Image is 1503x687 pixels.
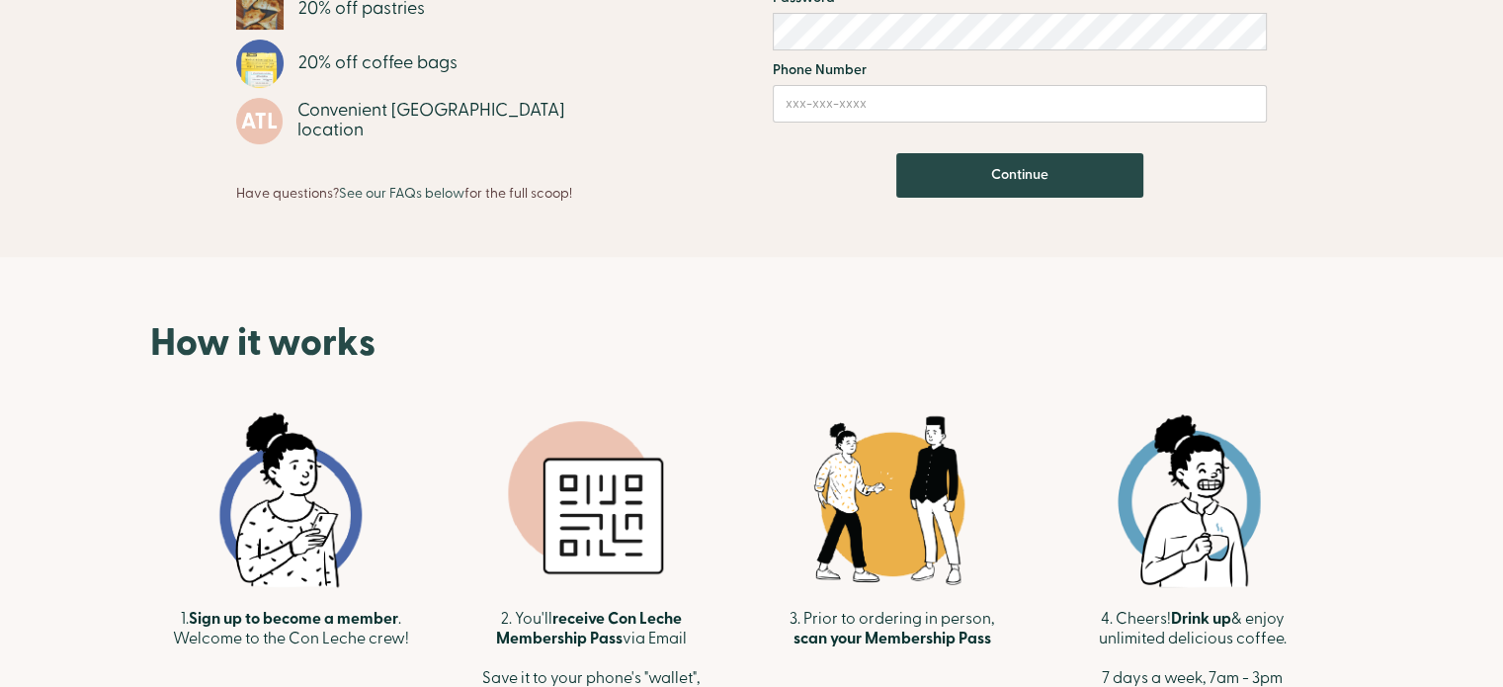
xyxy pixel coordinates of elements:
[173,609,409,648] p: 1. . Welcome to the Con Leche crew!
[263,609,398,629] strong: become a member
[150,321,1353,365] h1: How it works
[790,609,994,668] p: 3. Prior to ordering in person, ‍
[896,153,1143,198] input: Continue
[298,53,458,73] div: 20% off coffee bags
[236,176,572,204] div: Have questions? for the full scoop!
[339,184,464,203] a: See our FAQs below
[773,60,1267,80] label: Phone Number
[189,609,260,629] strong: Sign up to
[496,609,682,648] strong: receive Con Leche Membership Pass
[793,629,991,648] strong: scan your Membership Pass
[773,85,1267,123] input: xxx-xxx-xxxx
[297,101,624,140] div: Convenient [GEOGRAPHIC_DATA] location
[1171,609,1231,629] strong: Drink up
